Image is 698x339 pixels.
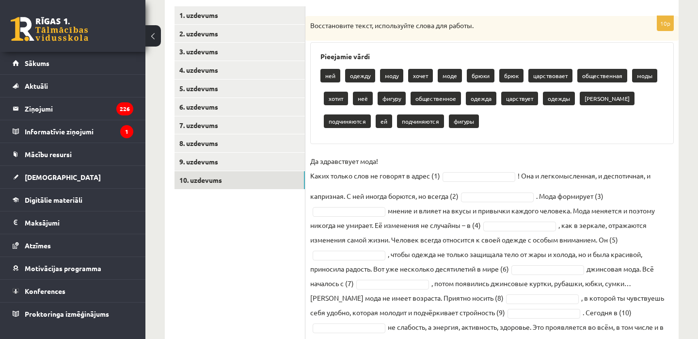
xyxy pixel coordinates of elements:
[174,98,305,116] a: 6. uzdevums
[25,287,65,295] span: Konferences
[632,69,657,82] p: моды
[174,43,305,61] a: 3. uzdevums
[25,241,51,250] span: Atzīmes
[320,52,664,61] h3: Pieejamie vārdi
[324,92,348,105] p: хотит
[13,211,133,234] a: Maksājumi
[543,92,575,105] p: одежды
[25,211,133,234] legend: Maksājumi
[501,92,538,105] p: царствует
[380,69,403,82] p: моду
[174,153,305,171] a: 9. uzdevums
[449,114,479,128] p: фигуры
[25,173,101,181] span: [DEMOGRAPHIC_DATA]
[174,6,305,24] a: 1. uzdevums
[657,16,674,31] p: 10p
[376,114,392,128] p: ей
[116,102,133,115] i: 226
[13,143,133,165] a: Mācību resursi
[528,69,572,82] p: царствовает
[345,69,375,82] p: одежду
[13,280,133,302] a: Konferences
[378,92,406,105] p: фигуру
[411,92,461,105] p: общественное
[25,81,48,90] span: Aktuāli
[466,92,496,105] p: одежда
[174,61,305,79] a: 4. uzdevums
[467,69,494,82] p: брюки
[13,97,133,120] a: Ziņojumi226
[11,17,88,41] a: Rīgas 1. Tālmācības vidusskola
[25,59,49,67] span: Sākums
[25,195,82,204] span: Digitālie materiāli
[13,75,133,97] a: Aktuāli
[25,120,133,143] legend: Informatīvie ziņojumi
[13,303,133,325] a: Proktoringa izmēģinājums
[438,69,462,82] p: моде
[13,234,133,257] a: Atzīmes
[310,21,625,31] p: Восстановите текст, используйте слова для работы.
[174,116,305,134] a: 7. uzdevums
[397,114,444,128] p: подчиняются
[13,120,133,143] a: Informatīvie ziņojumi1
[174,25,305,43] a: 2. uzdevums
[120,125,133,138] i: 1
[310,154,440,183] p: Да здравствует мода! Каких только слов не говорят в адрес (1)
[13,52,133,74] a: Sākums
[13,166,133,188] a: [DEMOGRAPHIC_DATA]
[577,69,627,82] p: общественная
[174,80,305,97] a: 5. uzdevums
[13,257,133,279] a: Motivācijas programma
[174,134,305,152] a: 8. uzdevums
[174,171,305,189] a: 10. uzdevums
[25,309,109,318] span: Proktoringa izmēģinājums
[353,92,373,105] p: неё
[499,69,523,82] p: брюк
[13,189,133,211] a: Digitālie materiāli
[580,92,635,105] p: [PERSON_NAME]
[25,264,101,273] span: Motivācijas programma
[408,69,433,82] p: хочет
[320,69,340,82] p: ней
[25,150,72,159] span: Mācību resursi
[324,114,371,128] p: подчиняются
[25,97,133,120] legend: Ziņojumi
